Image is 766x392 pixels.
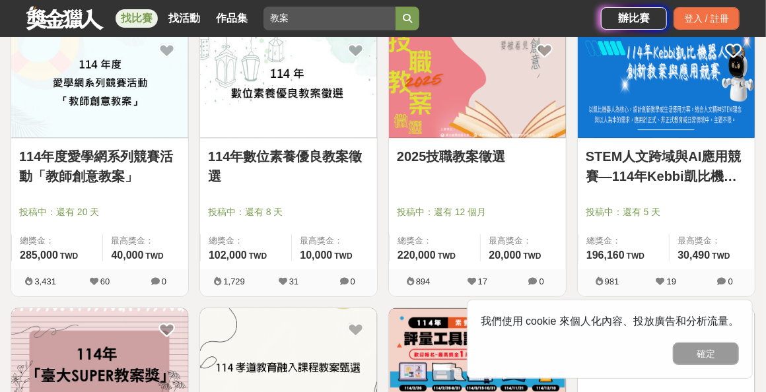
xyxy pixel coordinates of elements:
span: TWD [627,251,644,261]
a: 作品集 [211,9,253,28]
span: 220,000 [398,249,436,261]
a: Cover Image [578,29,755,139]
a: 找比賽 [116,9,158,28]
span: 0 [728,277,733,286]
span: TWD [60,251,78,261]
span: 894 [416,277,431,286]
span: 總獎金： [20,234,94,247]
div: 登入 / 註冊 [674,7,740,30]
span: 19 [667,277,676,286]
span: 20,000 [489,249,521,261]
img: Cover Image [389,29,566,138]
span: 102,000 [209,249,247,261]
span: 40,000 [111,249,143,261]
span: 投稿中：還有 8 天 [208,205,369,219]
a: Cover Image [389,29,566,139]
a: 辦比賽 [601,7,667,30]
span: 30,490 [678,249,710,261]
span: 0 [162,277,166,286]
span: 我們使用 cookie 來個人化內容、投放廣告和分析流量。 [481,315,739,327]
span: 1,729 [223,277,245,286]
span: 0 [351,277,355,286]
a: 114年數位素養優良教案徵選 [208,147,369,186]
span: 981 [605,277,619,286]
span: 投稿中：還有 5 天 [586,205,747,219]
span: 196,160 [586,249,625,261]
a: 2025技職教案徵選 [397,147,558,166]
span: 60 [100,277,110,286]
span: TWD [334,251,352,261]
span: 最高獎金： [489,234,558,247]
span: 31 [289,277,298,286]
span: 投稿中：還有 20 天 [19,205,180,219]
img: Cover Image [578,29,755,138]
img: Cover Image [200,29,377,138]
span: 最高獎金： [678,234,747,247]
span: 3,431 [34,277,56,286]
span: 285,000 [20,249,58,261]
span: 0 [540,277,544,286]
span: 總獎金： [586,234,661,247]
a: Cover Image [11,29,188,139]
span: 總獎金： [209,234,283,247]
span: TWD [712,251,730,261]
span: TWD [249,251,267,261]
a: Cover Image [200,29,377,139]
img: Cover Image [11,29,188,138]
span: TWD [145,251,163,261]
span: 投稿中：還有 12 個月 [397,205,558,219]
button: 確定 [673,343,739,365]
span: TWD [438,251,456,261]
span: 最高獎金： [300,234,369,247]
span: 10,000 [300,249,332,261]
a: STEM人文跨域與AI應用競賽—114年Kebbi凱比機器人創新教案與應用競賽 [586,147,747,186]
span: 總獎金： [398,234,472,247]
input: 這樣Sale也可以： 安聯人壽創意銷售法募集 [263,7,396,30]
span: 最高獎金： [111,234,180,247]
a: 找活動 [163,9,205,28]
span: TWD [523,251,541,261]
span: 17 [478,277,487,286]
a: 114年度愛學網系列競賽活動「教師創意教案」 [19,147,180,186]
